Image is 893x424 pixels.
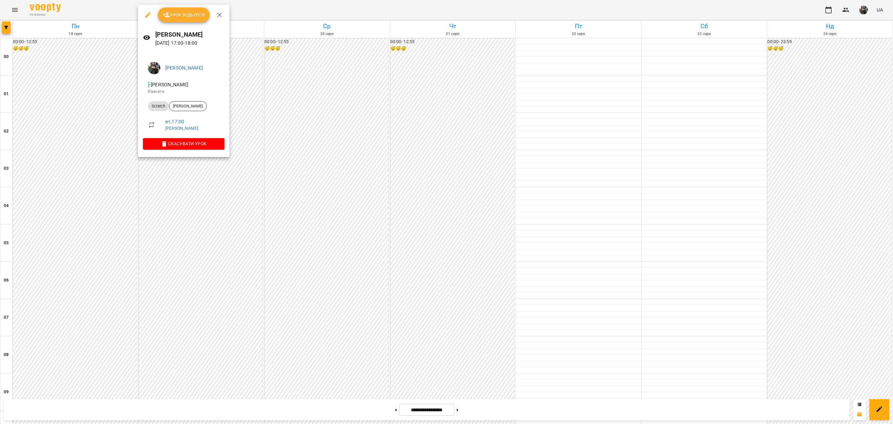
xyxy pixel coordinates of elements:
[165,126,198,131] a: [PERSON_NAME]
[148,103,169,109] span: Scratch
[148,140,220,147] span: Скасувати Урок
[143,138,224,149] button: Скасувати Урок
[169,103,207,109] span: [PERSON_NAME]
[169,101,207,111] div: [PERSON_NAME]
[148,62,160,74] img: 8337ee6688162bb2290644e8745a615f.jpg
[165,65,203,71] a: [PERSON_NAME]
[155,30,224,39] h6: [PERSON_NAME]
[148,82,189,88] span: - [PERSON_NAME]
[158,7,210,22] button: Урок відбувся
[165,119,184,124] a: вт , 17:00
[148,88,220,95] p: Кімната
[155,39,224,47] p: [DATE] 17:00 - 18:00
[163,11,205,19] span: Урок відбувся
